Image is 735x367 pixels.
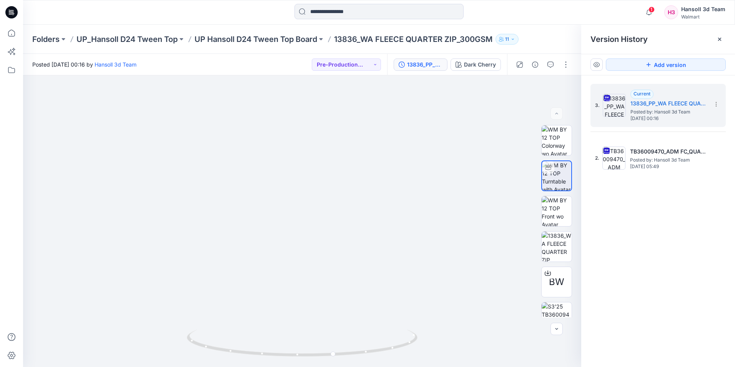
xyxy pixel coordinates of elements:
img: TB36009470_ADM FC_QUARTER ZIP_300GSM [602,147,625,170]
span: [DATE] 00:16 [630,116,707,121]
img: WM BY 12 TOP Front wo Avatar [542,196,572,226]
div: 13836_PP_WA FLEECE QUARTER ZIP [407,60,442,69]
h5: 13836_PP_WA FLEECE QUARTER ZIP [630,99,707,108]
a: UP Hansoll D24 Tween Top Board [195,34,317,45]
img: 13836_WA FLEECE QUARTER ZIP [542,232,572,262]
a: Folders [32,34,60,45]
h5: TB36009470_ADM FC_QUARTER ZIP_300GSM [630,147,707,156]
p: 13836_WA FLEECE QUARTER ZIP_300GSM [334,34,492,45]
span: 2. [595,155,599,162]
button: 13836_PP_WA FLEECE QUARTER ZIP [394,58,447,71]
span: [DATE] 05:49 [630,164,707,169]
button: Details [529,58,541,71]
div: H3 [664,5,678,19]
img: 13836_PP_WA FLEECE QUARTER ZIP [603,94,626,117]
span: Version History [590,35,648,44]
div: Walmart [681,14,725,20]
span: Posted by: Hansoll 3d Team [630,156,707,164]
span: Posted [DATE] 00:16 by [32,60,136,68]
span: Posted by: Hansoll 3d Team [630,108,707,116]
button: Add version [606,58,726,71]
button: Close [717,36,723,42]
button: 11 [496,34,519,45]
button: Show Hidden Versions [590,58,603,71]
img: WM BY 12 TOP Colorway wo Avatar [542,125,572,155]
span: 3. [595,102,600,109]
span: BW [549,275,564,289]
div: Hansoll 3d Team [681,5,725,14]
img: S3'25 TB36009470 (HQ013836)_Dummy & 3D [542,302,572,332]
span: 1 [649,7,655,13]
a: Hansoll 3d Team [95,61,136,68]
p: 11 [505,35,509,43]
span: Current [634,91,650,97]
img: WM BY 12 TOP Turntable with Avatar [542,161,571,190]
div: Dark Cherry [464,60,496,69]
a: UP_Hansoll D24 Tween Top [76,34,178,45]
button: Dark Cherry [451,58,501,71]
